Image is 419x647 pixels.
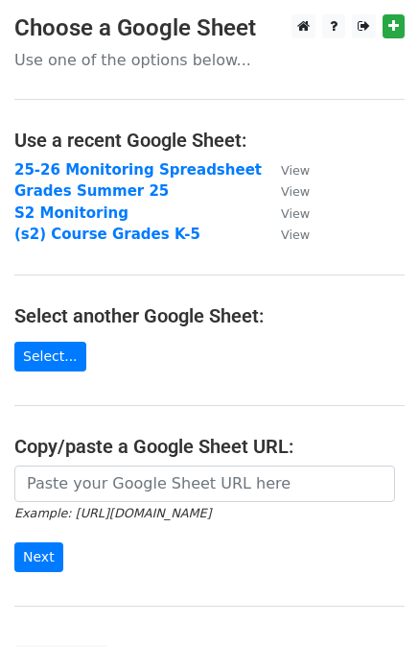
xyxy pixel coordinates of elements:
[14,466,395,502] input: Paste your Google Sheet URL here
[14,542,63,572] input: Next
[262,226,310,243] a: View
[14,342,86,371] a: Select...
[14,50,405,70] p: Use one of the options below...
[14,435,405,458] h4: Copy/paste a Google Sheet URL:
[281,184,310,199] small: View
[14,304,405,327] h4: Select another Google Sheet:
[14,506,211,520] small: Example: [URL][DOMAIN_NAME]
[323,555,419,647] iframe: Chat Widget
[14,226,200,243] a: (s2) Course Grades K-5
[262,182,310,200] a: View
[281,163,310,178] small: View
[262,161,310,179] a: View
[14,161,262,179] a: 25-26 Monitoring Spreadsheet
[281,206,310,221] small: View
[14,204,128,222] a: S2 Monitoring
[14,182,169,200] a: Grades Summer 25
[14,14,405,42] h3: Choose a Google Sheet
[14,129,405,152] h4: Use a recent Google Sheet:
[262,204,310,222] a: View
[281,228,310,242] small: View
